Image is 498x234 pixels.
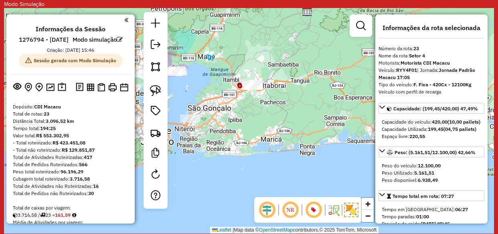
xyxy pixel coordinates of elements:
div: Nome da rota: [379,52,484,59]
div: Tempo em [GEOGRAPHIC_DATA]: [382,206,481,213]
h4: Informações da Sessão [36,25,105,33]
i: Total de rotas [40,213,45,218]
img: Selecionar atividades - laço [150,85,161,96]
strong: 199,45 [428,126,443,132]
strong: CDI Macacu [34,104,61,110]
a: Capacidade: (199,45/420,00) 47,49% [379,103,484,114]
img: Fluxo de ruas [327,203,340,216]
button: Exibir sessão original [12,81,23,94]
img: CDI Macacu [302,6,312,16]
div: Total de Pedidos Roteirizados: [13,161,128,168]
img: Selecionar atividades - polígono [150,61,161,72]
button: Centralizar mapa no depósito ou ponto de apoio [23,81,34,94]
div: Peso: (5.161,51/12.100,00) 42,66% [379,159,484,187]
i: Cubagem total roteirizado [13,213,18,218]
div: Veículo: [379,67,484,81]
button: Adicionar Atividades [34,81,45,94]
div: Capacidade Utilizada: [382,126,481,133]
div: Atividade não roteirizada - NUBIA BOURGUIGNON SARAIVA. [180,114,200,122]
div: Tempo paradas: [382,213,481,220]
strong: 220,55 [409,133,425,139]
div: Tipo do veículo: [379,81,484,88]
div: 3.716,58 / 23 = [13,212,128,219]
strong: Setor 4 [409,53,425,59]
a: Zoom in [362,198,374,210]
span: Sessão gerada com Modo Simulação [19,54,123,67]
div: Atividade não roteirizada - PRAIANOS BAR RESTAUR [167,68,187,76]
img: Criar rota [150,127,161,138]
a: Criar rota [147,124,164,142]
strong: 23 [44,111,49,117]
strong: 417 [84,154,92,160]
strong: 96.196,29 [61,169,83,175]
strong: R$ 129.851,87 [62,147,95,153]
strong: 16 [93,183,99,189]
button: Painel de Sugestão [56,81,68,94]
div: Peso total roteirizado: [13,168,128,175]
strong: 30 [88,190,94,196]
a: Criar modelo [148,145,164,163]
a: Exportar sessão [148,37,164,55]
div: Veículo com perfil de recarga [379,88,484,96]
div: Previsão de saída: [382,220,481,228]
span: Peso: (5.161,51/12.100,00) 42,66% [395,149,476,155]
strong: 566 [79,161,87,167]
strong: (10,00 pallets) [447,119,480,125]
div: Atividade não roteirizada - Richard Venial Vasco [162,68,182,76]
h6: Modo simulação [73,36,123,43]
strong: 161,59 [55,212,71,218]
div: Atividade não roteirizada - THIAGO PINTO VELOSO [162,67,182,75]
span: Tempo total em rota: 07:27 [393,193,454,199]
div: Cubagem total roteirizado: [13,175,128,183]
h6: 1276794 - [DATE] [19,36,69,43]
div: Capacidade do veículo: [382,118,481,126]
div: Peso Utilizado: [382,169,481,177]
a: Reroteirizar Sessão [148,166,164,184]
a: Peso: (5.161,51/12.100,00) 42,66% [379,147,484,157]
i: Meta Caixas/viagem: 217,20 Diferença: -55,61 [72,213,76,218]
span: Exibir número da rota [304,200,323,220]
div: Total de Atividades não Roteirizadas: [13,183,128,190]
span: | [233,227,234,233]
div: Tempo total: [13,125,128,132]
div: Total de caixas por viagem: [13,204,128,212]
strong: [DATE] 07:45 [421,221,450,227]
button: Otimizar todas as rotas [45,81,56,92]
span: Capacidade: (199,45/420,00) 47,49% [393,106,478,112]
div: Criação: [DATE] 15:46 [44,47,97,54]
div: Distância Total: [13,118,128,125]
strong: 23 [413,45,419,51]
strong: 12.100,00 [418,163,441,169]
button: Disponibilidade de veículos [118,81,130,93]
button: Imprimir Rotas [107,81,118,93]
strong: Motorista CDI Macacu [401,60,450,66]
button: Visualizar relatório de Roteirização [85,81,96,92]
button: Logs desbloquear sessão [74,81,85,94]
a: Clique aqui para minimizar o painel [124,15,128,24]
span: | Jornada: [379,67,475,80]
div: Atividade não roteirizada - LUZIA ALVES DOS SANTOS [166,66,186,74]
div: Depósito: [13,103,128,110]
strong: F. Fixa - 420Cx - 12100Kg [413,81,472,87]
a: Nova sessão e pesquisa [148,15,164,33]
a: Zoom out [362,210,374,222]
h4: Informações da rota selecionada [379,24,484,32]
span: Ocultar deslocamento [257,200,277,220]
div: Média de Atividades por viagem: [13,219,128,226]
strong: 5.161,51 [414,170,434,176]
strong: 06:27 [455,206,468,212]
span: Peso do veículo: [382,163,441,169]
div: Capacidade: (199,45/420,00) 47,49% [379,115,484,143]
div: Atividade não roteirizada - ANTONIA SILVA [242,81,262,89]
strong: (04,75 pallets) [443,126,476,132]
div: Valor total: [13,132,128,139]
div: Total de rotas: [13,110,128,118]
div: Atividade não roteirizada - BOMFRIOS COMERCIO DE [243,82,263,90]
div: Número da rota: [379,45,484,52]
button: Visualizar Romaneio [96,81,107,93]
strong: 6.938,49 [418,177,438,183]
div: - Total não roteirizado: [13,147,128,154]
div: Espaço livre: [382,133,481,140]
span: Ocultar NR [281,200,300,220]
span: + [365,199,370,209]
